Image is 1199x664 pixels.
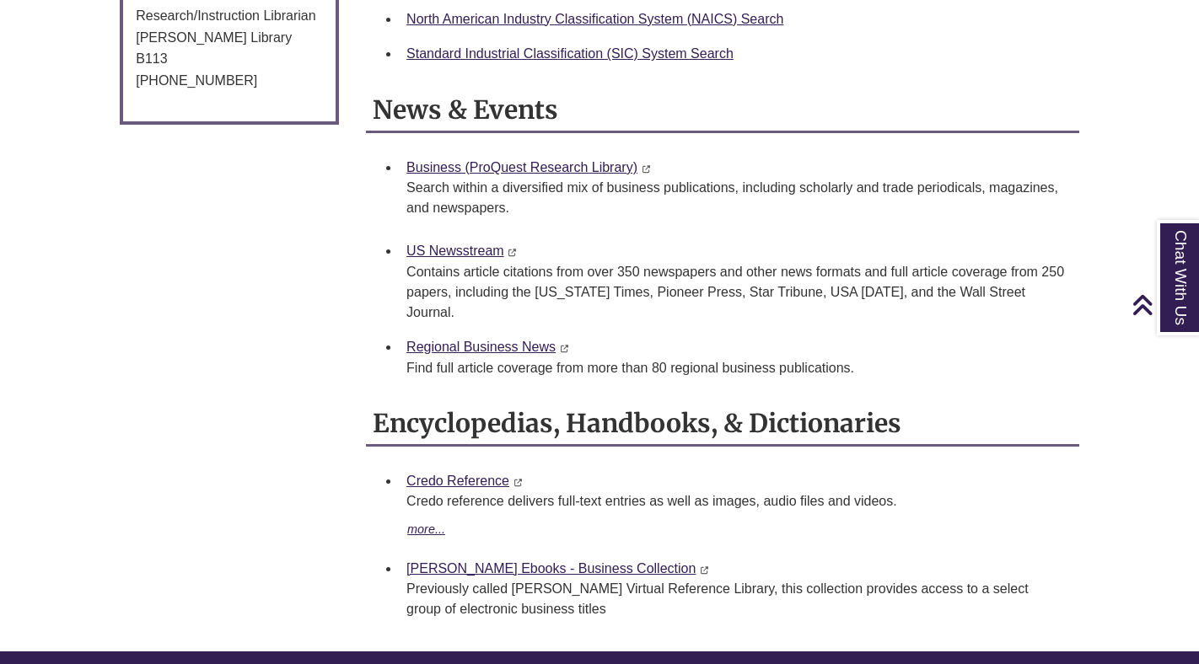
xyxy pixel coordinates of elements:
[560,345,569,352] i: This link opens in a new window
[406,520,446,540] button: more...
[406,244,504,258] a: US Newsstream
[366,402,1079,447] h2: Encyclopedias, Handbooks, & Dictionaries
[136,5,323,70] div: Research/Instruction Librarian [PERSON_NAME] Library B113
[366,88,1079,133] h2: News & Events
[513,479,522,486] i: This link opens in a new window
[406,358,1066,378] div: Find full article coverage from more than 80 regional business publications.
[406,340,556,354] a: Regional Business News
[700,566,709,574] i: This link opens in a new window
[406,12,783,26] a: North American Industry Classification System (NAICS) Search
[406,491,1066,511] p: Credo reference delivers full-text entries as well as images, audio files and videos.
[406,160,637,174] a: Business (ProQuest Research Library)
[641,165,650,173] i: This link opens in a new window
[1132,293,1195,316] a: Back to Top
[406,178,1066,218] p: Search within a diversified mix of business publications, including scholarly and trade periodica...
[406,579,1066,619] p: Previously called [PERSON_NAME] Virtual Reference Library, this collection provides access to a s...
[406,46,734,61] a: Standard Industrial Classification (SIC) System Search
[406,262,1066,323] div: Contains article citations from over 350 newspapers and other news formats and full article cover...
[136,70,323,92] div: [PHONE_NUMBER]
[406,474,509,488] a: Credo Reference
[508,249,517,256] i: This link opens in a new window
[406,561,696,576] a: [PERSON_NAME] Ebooks - Business Collection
